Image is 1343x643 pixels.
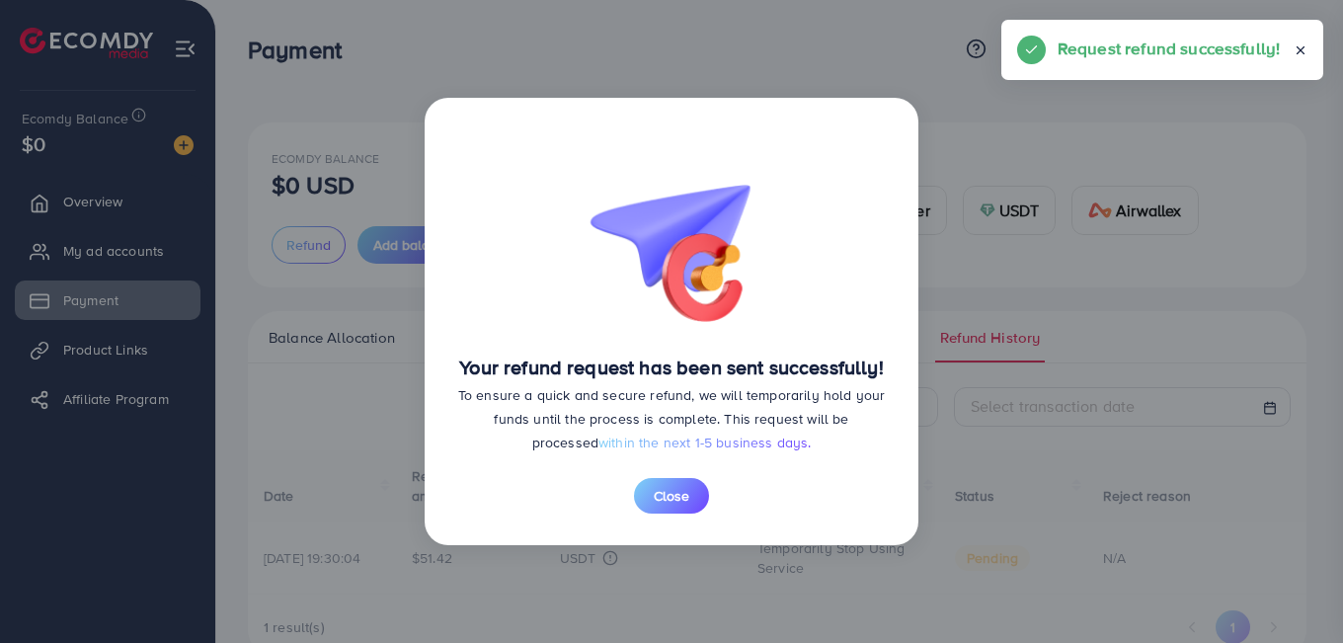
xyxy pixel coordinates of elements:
[1058,36,1280,61] h5: Request refund successfully!
[654,486,689,506] span: Close
[1259,554,1328,628] iframe: Chat
[598,433,811,452] span: within the next 1-5 business days.
[456,356,887,379] h4: Your refund request has been sent successfully!
[456,383,887,454] p: To ensure a quick and secure refund, we will temporarily hold your funds until the process is com...
[573,129,770,331] img: bg-request-refund-success.26ac5564.png
[634,478,709,514] button: Close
